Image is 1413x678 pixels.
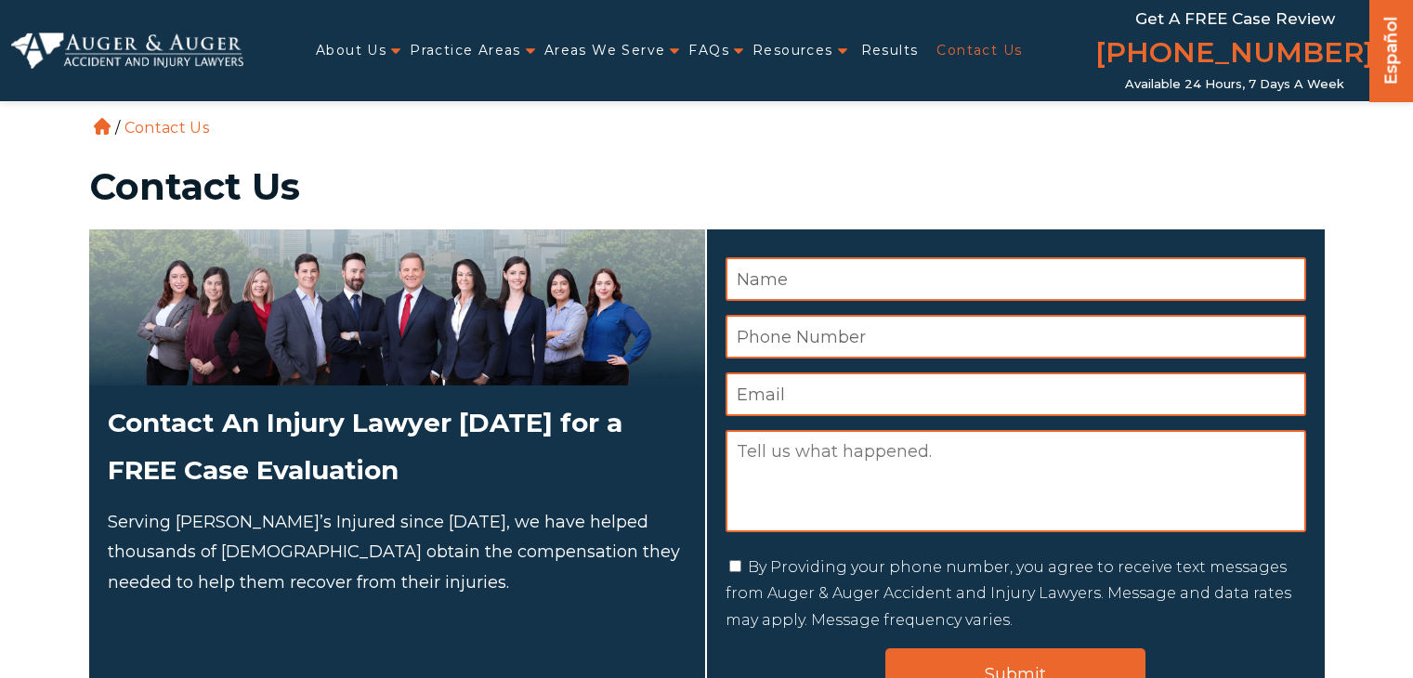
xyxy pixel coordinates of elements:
[89,229,705,385] img: Attorneys
[410,32,521,70] a: Practice Areas
[11,33,243,68] img: Auger & Auger Accident and Injury Lawyers Logo
[936,32,1022,70] a: Contact Us
[1125,77,1344,92] span: Available 24 Hours, 7 Days a Week
[316,32,386,70] a: About Us
[726,372,1306,416] input: Email
[1135,9,1335,28] span: Get a FREE Case Review
[752,32,833,70] a: Resources
[544,32,666,70] a: Areas We Serve
[108,507,687,597] p: Serving [PERSON_NAME]’s Injured since [DATE], we have helped thousands of [DEMOGRAPHIC_DATA] obta...
[726,257,1306,301] input: Name
[861,32,919,70] a: Results
[120,119,214,137] li: Contact Us
[108,399,687,493] h2: Contact An Injury Lawyer [DATE] for a FREE Case Evaluation
[89,168,1325,205] h1: Contact Us
[726,558,1291,630] label: By Providing your phone number, you agree to receive text messages from Auger & Auger Accident an...
[688,32,729,70] a: FAQs
[1095,33,1374,77] a: [PHONE_NUMBER]
[94,118,111,135] a: Home
[726,315,1306,359] input: Phone Number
